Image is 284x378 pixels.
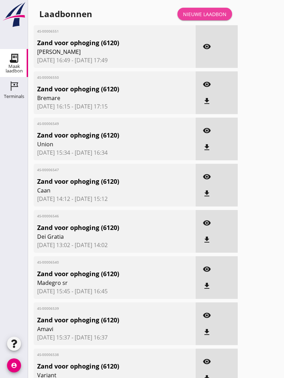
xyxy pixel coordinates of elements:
[203,173,211,181] i: visibility
[37,260,166,265] span: 4S-00006540
[37,140,166,148] span: Union
[37,333,192,342] span: [DATE] 15:37 - [DATE] 16:37
[203,265,211,273] i: visibility
[37,48,166,56] span: [PERSON_NAME]
[37,29,166,34] span: 4S-00006551
[183,10,226,18] div: Nieuwe laadbon
[37,315,166,325] span: Zand voor ophoging (6120)
[37,279,166,287] span: Madegro sr
[7,358,21,372] i: account_circle
[203,311,211,320] i: visibility
[37,94,166,102] span: Bremare
[37,148,192,157] span: [DATE] 15:34 - [DATE] 16:34
[39,8,92,20] div: Laadbonnen
[37,38,166,48] span: Zand voor ophoging (6120)
[37,102,192,111] span: [DATE] 16:15 - [DATE] 17:15
[203,97,211,105] i: file_download
[177,8,232,20] a: Nieuwe laadbon
[203,328,211,336] i: file_download
[203,143,211,152] i: file_download
[203,236,211,244] i: file_download
[203,126,211,135] i: visibility
[37,362,166,371] span: Zand voor ophoging (6120)
[37,287,192,295] span: [DATE] 15:45 - [DATE] 16:45
[203,282,211,290] i: file_download
[203,219,211,227] i: visibility
[37,195,192,203] span: [DATE] 14:12 - [DATE] 15:12
[37,241,192,249] span: [DATE] 13:02 - [DATE] 14:02
[37,167,166,173] span: 4S-00006547
[37,352,166,357] span: 4S-00006538
[203,80,211,89] i: visibility
[37,84,166,94] span: Zand voor ophoging (6120)
[4,94,24,99] div: Terminals
[37,232,166,241] span: Dei Gratia
[37,121,166,126] span: 4S-00006549
[37,306,166,311] span: 4S-00006539
[37,325,166,333] span: Amavi
[37,223,166,232] span: Zand voor ophoging (6120)
[37,186,166,195] span: Caan
[203,42,211,51] i: visibility
[37,177,166,186] span: Zand voor ophoging (6120)
[37,56,192,64] span: [DATE] 16:49 - [DATE] 17:49
[37,131,166,140] span: Zand voor ophoging (6120)
[203,189,211,198] i: file_download
[37,75,166,80] span: 4S-00006550
[1,2,27,28] img: logo-small.a267ee39.svg
[37,213,166,219] span: 4S-00006546
[37,269,166,279] span: Zand voor ophoging (6120)
[203,357,211,366] i: visibility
